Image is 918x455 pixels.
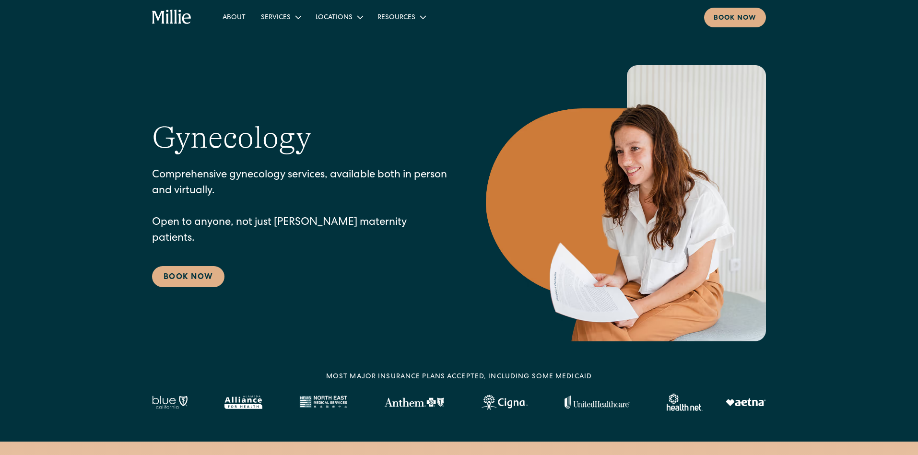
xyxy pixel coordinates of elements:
div: MOST MAJOR INSURANCE PLANS ACCEPTED, INCLUDING some MEDICAID [326,372,592,382]
p: Comprehensive gynecology services, available both in person and virtually. Open to anyone, not ju... [152,168,447,247]
img: Blue California logo [152,396,188,409]
img: North East Medical Services logo [299,396,347,409]
img: Anthem Logo [384,397,444,407]
div: Locations [316,13,353,23]
img: Cigna logo [481,395,528,410]
div: Book now [714,13,756,23]
a: Book now [704,8,766,27]
div: Locations [308,9,370,25]
h1: Gynecology [152,119,311,156]
div: Services [261,13,291,23]
div: Resources [370,9,433,25]
img: United Healthcare logo [565,396,630,409]
img: Healthnet logo [667,394,703,411]
a: About [215,9,253,25]
div: Resources [377,13,415,23]
a: Book Now [152,266,224,287]
a: home [152,10,192,25]
img: Smiling woman holding documents during a consultation, reflecting supportive guidance in maternit... [486,65,766,341]
div: Services [253,9,308,25]
img: Alameda Alliance logo [224,396,262,409]
img: Aetna logo [726,398,766,406]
